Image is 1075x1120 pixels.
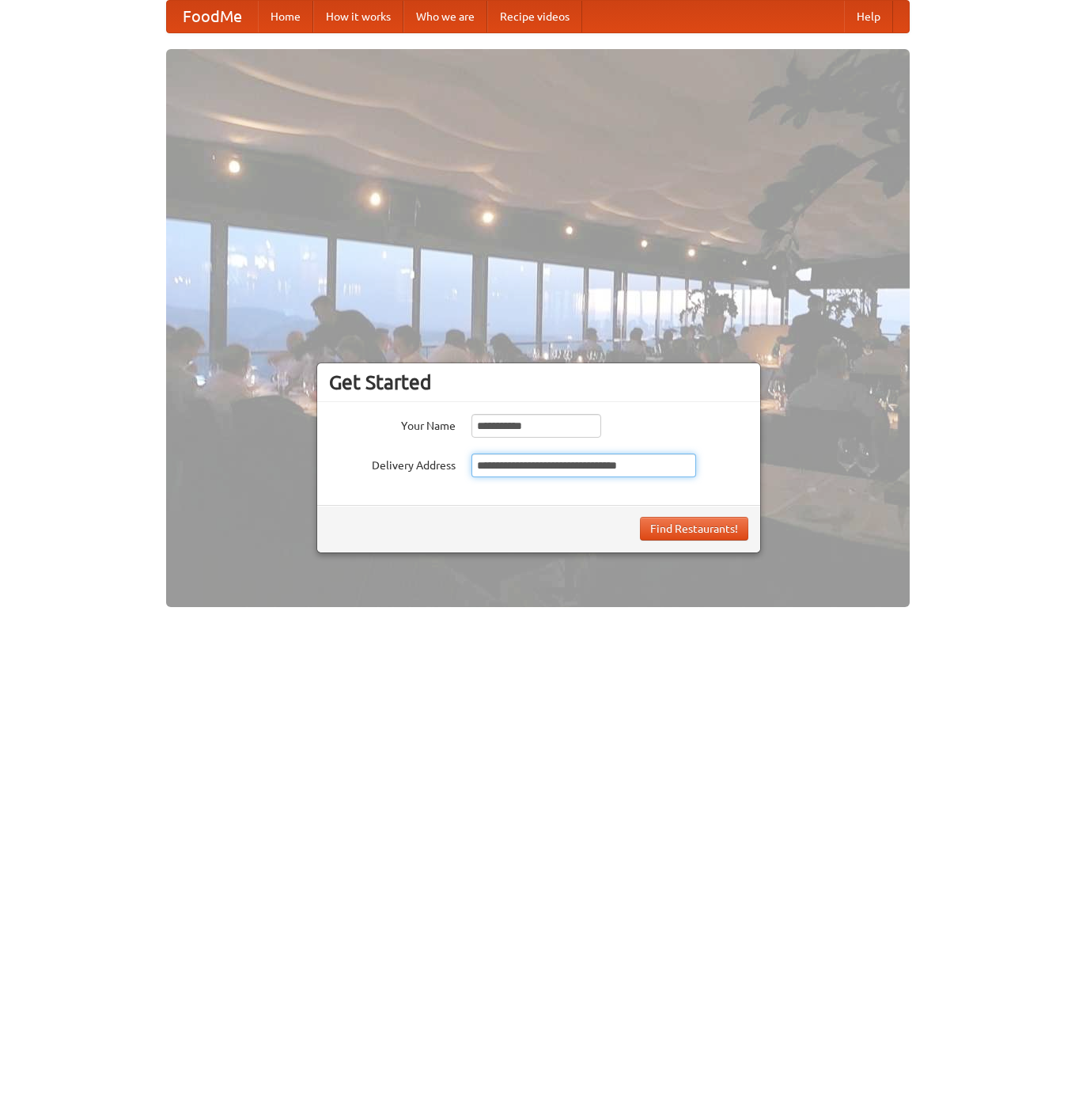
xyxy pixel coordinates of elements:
button: Find Restaurants! [640,517,748,541]
a: Recipe videos [487,1,582,32]
a: Who we are [403,1,487,32]
a: How it works [313,1,403,32]
a: Help [844,1,893,32]
label: Your Name [329,414,456,434]
label: Delivery Address [329,454,456,473]
a: FoodMe [167,1,258,32]
a: Home [258,1,313,32]
h3: Get Started [329,370,748,394]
